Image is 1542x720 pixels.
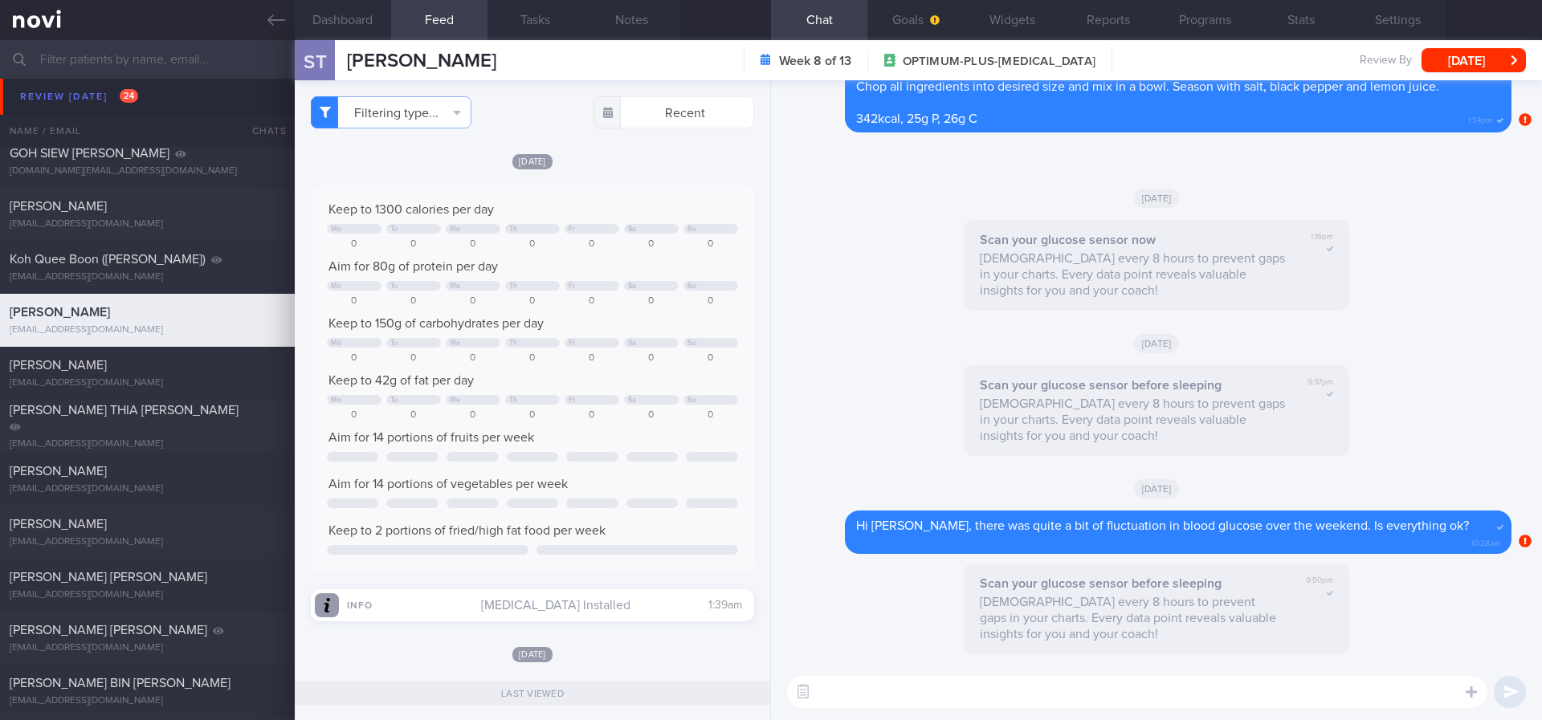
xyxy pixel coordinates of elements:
span: [PERSON_NAME] [PERSON_NAME] [10,624,207,637]
span: [PERSON_NAME] [PERSON_NAME] [10,571,207,584]
p: [DEMOGRAPHIC_DATA] every 8 hours to prevent gaps in your charts. Every data point reveals valuabl... [980,250,1285,299]
div: Fr [569,396,576,405]
div: [EMAIL_ADDRESS][DOMAIN_NAME] [10,438,285,450]
div: Mo [331,396,342,405]
span: [PERSON_NAME] [10,200,107,213]
div: 0 [327,409,381,421]
div: Su [687,396,696,405]
p: [DEMOGRAPHIC_DATA] every 8 hours to prevent gaps in your charts. Every data point reveals valuabl... [980,396,1285,444]
div: Tu [390,282,398,291]
span: [DATE] [1134,189,1180,208]
strong: Scan your glucose sensor before sleeping [980,379,1222,392]
span: [PERSON_NAME] BIN [PERSON_NAME] [10,677,230,689]
div: Su [687,339,696,348]
div: We [450,339,461,348]
div: 0 [446,238,500,250]
div: Su [687,225,696,234]
div: We [450,225,461,234]
div: We [450,282,461,291]
div: ST [284,31,345,92]
span: [PERSON_NAME] [10,359,107,372]
div: We [450,396,461,405]
div: [EMAIL_ADDRESS][DOMAIN_NAME] [10,536,285,548]
span: [PERSON_NAME] [10,306,110,319]
div: Fr [569,282,576,291]
div: 0 [386,295,441,307]
div: Mo [331,225,342,234]
div: Tu [390,339,398,348]
div: 0 [327,352,381,364]
span: 1:16pm [1311,232,1333,242]
div: 0 [327,238,381,250]
div: 0 [683,238,738,250]
div: 0 [683,295,738,307]
div: [EMAIL_ADDRESS][DOMAIN_NAME] [10,271,285,283]
span: [PERSON_NAME] [10,518,107,531]
span: Hi [PERSON_NAME], there was quite a bit of fluctuation in blood glucose over the weekend. Is ever... [856,519,1469,532]
span: 9:37pm [1307,377,1333,388]
div: [DOMAIN_NAME][EMAIL_ADDRESS][DOMAIN_NAME] [10,165,285,177]
div: 0 [505,352,560,364]
div: Sa [628,282,637,291]
div: 0 [624,352,679,364]
span: Keep to 1300 calories per day [328,203,494,216]
span: Keep to 150g of carbohydrates per day [328,317,544,330]
span: Aim for 14 portions of vegetables per week [328,478,568,490]
span: 342kcal, 25g P, 26g C [856,112,977,125]
span: [DATE] [512,647,553,662]
strong: Scan your glucose sensor now [980,234,1156,246]
div: Tu [390,225,398,234]
div: 0 [505,238,560,250]
div: 0 [624,238,679,250]
span: [PERSON_NAME] THIA [PERSON_NAME] [10,404,239,417]
span: Keep to 42g of fat per day [328,374,474,387]
div: [EMAIL_ADDRESS][DOMAIN_NAME] [10,324,285,336]
strong: Week 8 of 13 [779,53,851,69]
div: 0 [565,409,619,421]
div: [EMAIL_ADDRESS][DOMAIN_NAME] [10,695,285,707]
div: Fr [569,225,576,234]
div: 0 [683,352,738,364]
div: 0 [505,409,560,421]
span: GOH SIEW [PERSON_NAME] [10,147,169,160]
span: 1:39am [708,600,742,611]
span: OPTIMUM-PLUS-[MEDICAL_DATA] [903,54,1095,70]
div: [EMAIL_ADDRESS][DOMAIN_NAME] [10,483,285,495]
div: 0 [624,295,679,307]
div: 0 [446,409,500,421]
div: 0 [505,295,560,307]
div: Sa [628,339,637,348]
span: [DATE] [1134,334,1180,353]
div: 0 [446,352,500,364]
span: 1:54pm [1468,111,1492,126]
div: [MEDICAL_DATA] Installed [323,597,742,613]
span: Koh Quee Boon ([PERSON_NAME]) [10,253,206,266]
span: Review By [1360,54,1412,68]
div: 0 [565,352,619,364]
span: Keep to 2 portions of fried/high fat food per week [328,524,606,537]
div: Tu [390,396,398,405]
button: [DATE] [1422,48,1526,72]
strong: Scan your glucose sensor before sleeping [980,577,1222,590]
button: Filtering type... [311,96,471,128]
span: [DATE] [512,154,553,169]
span: [PERSON_NAME] YEW [PERSON_NAME] [10,94,237,107]
div: 0 [386,238,441,250]
div: Th [509,396,518,405]
div: 0 [386,409,441,421]
div: 0 [327,295,381,307]
div: Info [339,597,403,611]
span: Chop all ingredients into desired size and mix in a bowl. Season with salt, black pepper and lemo... [856,80,1439,93]
div: Fr [569,339,576,348]
div: Su [687,282,696,291]
div: [EMAIL_ADDRESS][DOMAIN_NAME] [10,112,285,124]
span: [PERSON_NAME] [10,465,107,478]
div: Last viewed [295,681,770,706]
div: 0 [683,409,738,421]
div: 0 [624,409,679,421]
div: [EMAIL_ADDRESS][DOMAIN_NAME] [10,589,285,601]
div: [EMAIL_ADDRESS][DOMAIN_NAME] [10,377,285,389]
div: 0 [446,295,500,307]
div: Th [509,339,518,348]
div: Mo [331,282,342,291]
